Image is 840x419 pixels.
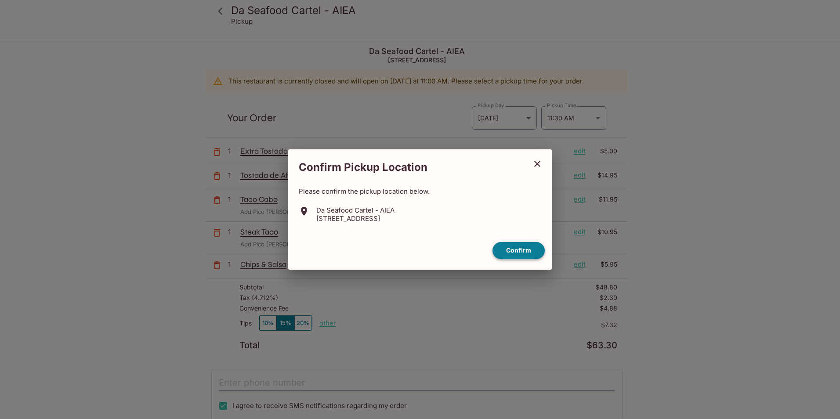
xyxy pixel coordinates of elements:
[316,206,395,214] p: Da Seafood Cartel - AIEA
[316,214,395,223] p: [STREET_ADDRESS]
[492,242,545,259] button: confirm
[288,156,526,178] h2: Confirm Pickup Location
[299,187,541,195] p: Please confirm the pickup location below.
[526,153,548,175] button: close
